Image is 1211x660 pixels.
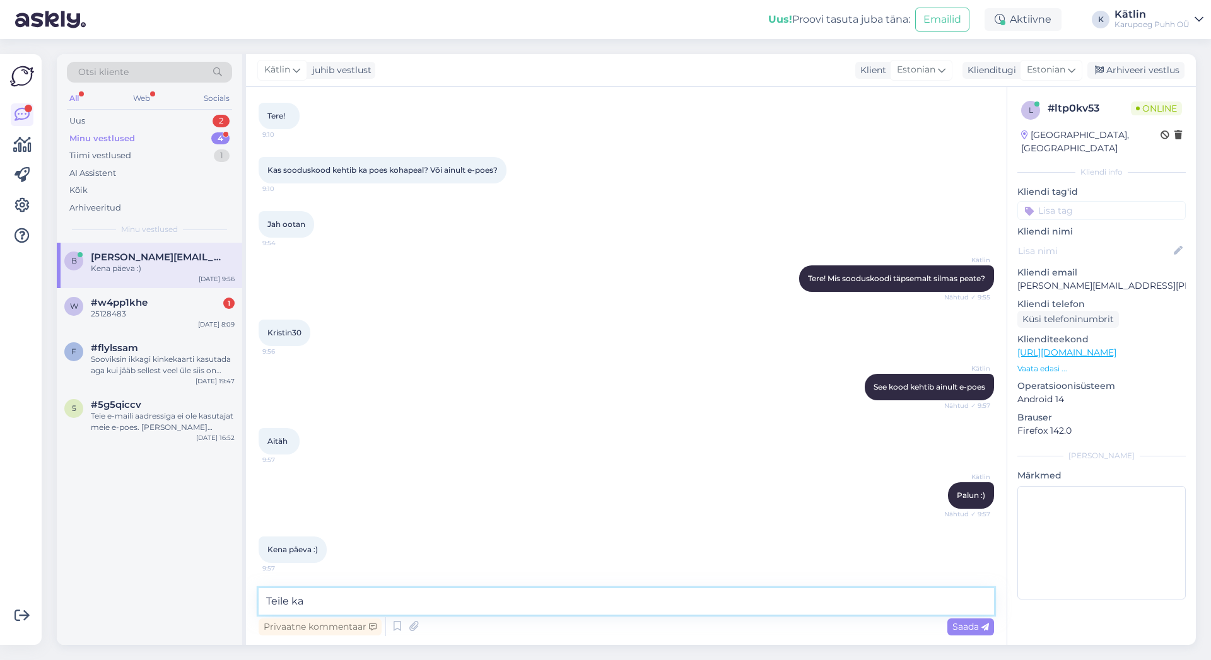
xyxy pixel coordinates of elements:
div: Privaatne kommentaar [259,618,382,635]
div: [PERSON_NAME] [1017,450,1186,461]
a: KätlinKarupoeg Puhh OÜ [1114,9,1203,30]
span: Otsi kliente [78,66,129,79]
span: 9:54 [262,238,310,248]
span: w [70,301,78,311]
input: Lisa nimi [1018,244,1171,258]
p: Vaata edasi ... [1017,363,1186,374]
span: 9:56 [262,347,310,356]
div: Karupoeg Puhh OÜ [1114,20,1190,30]
span: Estonian [1027,63,1065,77]
div: [DATE] 9:56 [199,274,235,284]
button: Emailid [915,8,969,32]
span: Kas sooduskood kehtib ka poes kohapeal? Või ainult e-poes? [267,165,498,175]
div: [DATE] 16:52 [196,433,235,443]
div: Klient [855,64,886,77]
div: Proovi tasuta juba täna: [768,12,910,27]
input: Lisa tag [1017,201,1186,220]
div: Kena päeva :) [91,263,235,274]
div: Arhiveeri vestlus [1087,62,1185,79]
span: 9:10 [262,130,310,139]
div: 25128483 [91,308,235,320]
span: #w4pp1khe [91,297,148,308]
div: Küsi telefoninumbrit [1017,311,1119,328]
div: Uus [69,115,85,127]
span: 9:57 [262,455,310,465]
div: AI Assistent [69,167,116,180]
span: 5 [72,403,76,413]
div: Kõik [69,184,88,197]
div: Klienditugi [962,64,1016,77]
span: Berg.rebeka@gmail.com [91,252,222,263]
div: K [1092,11,1109,28]
div: All [67,90,81,107]
span: l [1029,105,1033,115]
span: 9:10 [262,184,310,194]
span: Aitäh [267,436,288,446]
div: Sooviksin ikkagi kinkekaarti kasutada aga kui jääb sellest veel üle siis on lapsel suurem rõõm mi... [91,354,235,376]
p: Operatsioonisüsteem [1017,379,1186,393]
textarea: Teile ka [259,588,994,615]
div: [DATE] 8:09 [198,320,235,329]
span: Tere! Mis sooduskoodi täpsemalt silmas peate? [808,274,985,283]
p: Kliendi tag'id [1017,185,1186,199]
span: f [71,347,76,356]
span: Kena päeva :) [267,545,318,554]
span: Kätlin [943,472,990,482]
b: Uus! [768,13,792,25]
span: Online [1131,101,1182,115]
div: Tiimi vestlused [69,149,131,162]
div: Minu vestlused [69,132,135,145]
p: Kliendi nimi [1017,225,1186,238]
p: Klienditeekond [1017,333,1186,346]
div: Socials [201,90,232,107]
span: Kätlin [943,364,990,373]
span: Kätlin [943,255,990,265]
div: Kätlin [1114,9,1190,20]
span: 9:57 [262,564,310,573]
span: Palun :) [957,490,985,500]
span: Saada [952,621,989,632]
div: Aktiivne [985,8,1062,31]
span: See kood kehtib ainult e-poes [874,382,985,391]
span: Nähtud ✓ 9:57 [943,401,990,410]
p: Brauser [1017,411,1186,424]
span: #flylssam [91,342,138,354]
p: Firefox 142.0 [1017,424,1186,437]
div: Web [131,90,153,107]
div: 1 [223,298,235,309]
div: 4 [211,132,230,145]
p: Android 14 [1017,393,1186,406]
span: Tere! [267,111,285,120]
div: [GEOGRAPHIC_DATA], [GEOGRAPHIC_DATA] [1021,129,1161,155]
span: Minu vestlused [121,224,178,235]
span: #5g5qiccv [91,399,141,410]
div: Arhiveeritud [69,202,121,214]
div: 1 [214,149,230,162]
div: 2 [213,115,230,127]
div: # ltp0kv53 [1048,101,1131,116]
div: Kliendi info [1017,166,1186,178]
span: B [71,256,77,265]
span: Kätlin [264,63,290,77]
div: Teie e-maili aadressiga ei ole kasutajat meie e-poes. [PERSON_NAME] registreerida uue kasutaja [91,410,235,433]
p: Kliendi email [1017,266,1186,279]
p: Kliendi telefon [1017,298,1186,311]
p: [PERSON_NAME][EMAIL_ADDRESS][PERSON_NAME][DOMAIN_NAME] [1017,279,1186,292]
img: Askly Logo [10,64,34,88]
a: [URL][DOMAIN_NAME] [1017,347,1116,358]
span: Nähtud ✓ 9:57 [943,509,990,519]
p: Märkmed [1017,469,1186,482]
span: Estonian [897,63,935,77]
span: Jah ootan [267,219,305,229]
div: juhib vestlust [307,64,371,77]
div: [DATE] 19:47 [196,376,235,386]
span: Nähtud ✓ 9:55 [943,292,990,302]
span: Kristin30 [267,328,301,337]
